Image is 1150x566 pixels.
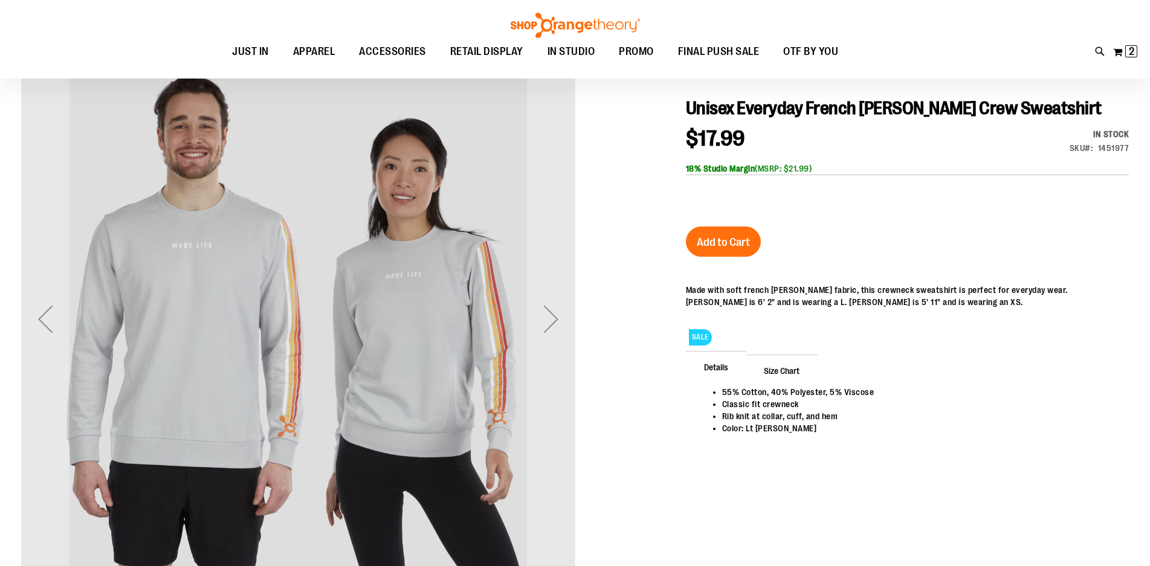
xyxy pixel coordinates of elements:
span: SALE [689,329,712,346]
span: Add to Cart [697,236,750,249]
span: IN STUDIO [548,38,595,65]
div: (MSRP: $21.99) [686,162,1129,175]
a: APPAREL [281,38,347,65]
span: Unisex Everyday French [PERSON_NAME] Crew Sweatshirt [686,98,1102,118]
div: In stock [1070,128,1129,140]
a: IN STUDIO [535,38,607,66]
span: ACCESSORIES [359,38,426,65]
li: Classic fit crewneck [722,398,1117,410]
a: OTF BY YOU [771,38,850,66]
div: 1451977 [1098,142,1129,154]
li: Color: Lt [PERSON_NAME] [722,422,1117,434]
span: 2 [1129,45,1134,57]
div: Made with soft french [PERSON_NAME] fabric, this crewneck sweatshirt is perfect for everyday wear... [686,284,1129,308]
span: Details [686,351,746,382]
a: ACCESSORIES [347,38,438,66]
li: Rib knit at collar, cuff, and hem [722,410,1117,422]
strong: SKU [1070,143,1093,153]
span: JUST IN [232,38,269,65]
span: Size Chart [746,355,818,386]
a: RETAIL DISPLAY [438,38,535,66]
span: $17.99 [686,126,745,151]
img: Shop Orangetheory [509,13,642,38]
li: 55% Cotton, 40% Polyester, 5% Viscose [722,386,1117,398]
span: RETAIL DISPLAY [450,38,523,65]
a: JUST IN [220,38,281,66]
span: APPAREL [293,38,335,65]
button: Add to Cart [686,227,761,257]
span: FINAL PUSH SALE [678,38,760,65]
a: FINAL PUSH SALE [666,38,772,66]
b: 18% Studio Margin [686,164,755,173]
div: Availability [1070,128,1129,140]
span: PROMO [619,38,654,65]
span: OTF BY YOU [783,38,838,65]
a: PROMO [607,38,666,66]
